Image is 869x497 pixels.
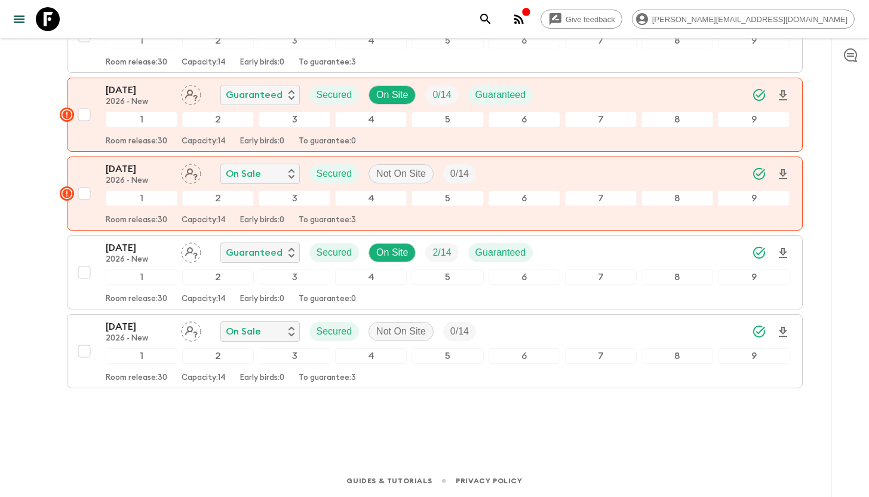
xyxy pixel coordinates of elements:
a: Privacy Policy [456,474,522,487]
svg: Download Onboarding [776,88,790,103]
div: Secured [309,322,360,341]
div: Trip Fill [443,164,476,183]
div: 4 [335,112,407,127]
p: Secured [317,324,352,339]
svg: Synced Successfully [752,246,766,260]
div: 8 [641,348,713,364]
div: 9 [718,33,790,48]
div: 3 [259,33,330,48]
p: To guarantee: 3 [299,373,356,383]
div: 6 [489,269,560,285]
p: Guaranteed [475,246,526,260]
div: Trip Fill [443,322,476,341]
span: Assign pack leader [181,88,201,98]
p: [DATE] [106,83,171,97]
div: 3 [259,191,330,206]
p: On Sale [226,324,261,339]
div: 8 [641,269,713,285]
div: 7 [565,191,637,206]
button: [DATE]2026 - NewAssign pack leaderGuaranteedSecuredOn SiteTrip FillGuaranteed123456789Room releas... [67,78,803,152]
p: To guarantee: 0 [299,137,356,146]
div: Secured [309,164,360,183]
p: [DATE] [106,320,171,334]
div: 1 [106,191,177,206]
svg: Synced Successfully [752,324,766,339]
p: 0 / 14 [450,167,469,181]
p: Guaranteed [475,88,526,102]
span: Give feedback [559,15,622,24]
div: On Site [369,243,416,262]
div: 9 [718,191,790,206]
p: On Site [376,246,408,260]
p: Room release: 30 [106,373,167,383]
p: 2026 - New [106,176,171,186]
p: [DATE] [106,162,171,176]
div: 3 [259,112,330,127]
a: Guides & Tutorials [346,474,432,487]
p: [DATE] [106,241,171,255]
div: Secured [309,85,360,105]
div: 2 [182,33,254,48]
p: 2026 - New [106,334,171,343]
div: 6 [489,191,560,206]
p: Room release: 30 [106,58,167,68]
svg: Synced Successfully [752,88,766,102]
p: To guarantee: 3 [299,58,356,68]
button: [DATE]2026 - NewAssign pack leaderGuaranteedSecuredOn SiteTrip FillGuaranteed123456789Room releas... [67,235,803,309]
p: Secured [317,88,352,102]
div: 2 [182,112,254,127]
div: 2 [182,348,254,364]
p: Capacity: 14 [182,216,226,225]
p: Room release: 30 [106,137,167,146]
span: Assign pack leader [181,167,201,177]
div: 5 [412,191,483,206]
div: 5 [412,112,483,127]
div: Not On Site [369,164,434,183]
p: Early birds: 0 [240,373,284,383]
div: 6 [489,33,560,48]
div: 2 [182,269,254,285]
div: Trip Fill [425,85,458,105]
div: 5 [412,33,483,48]
div: 9 [718,269,790,285]
button: menu [7,7,31,31]
p: 2 / 14 [432,246,451,260]
div: 6 [489,348,560,364]
p: Capacity: 14 [182,373,226,383]
a: Give feedback [541,10,622,29]
p: 0 / 14 [432,88,451,102]
p: On Site [376,88,408,102]
span: Assign pack leader [181,246,201,256]
p: Guaranteed [226,246,282,260]
div: 7 [565,348,637,364]
div: 4 [335,269,407,285]
p: Early birds: 0 [240,294,284,304]
p: Early birds: 0 [240,58,284,68]
div: 7 [565,33,637,48]
p: 2026 - New [106,97,171,107]
p: 0 / 14 [450,324,469,339]
button: search adventures [474,7,498,31]
p: Capacity: 14 [182,294,226,304]
p: Early birds: 0 [240,216,284,225]
div: On Site [369,85,416,105]
p: Room release: 30 [106,294,167,304]
div: 8 [641,33,713,48]
div: [PERSON_NAME][EMAIL_ADDRESS][DOMAIN_NAME] [632,10,855,29]
span: [PERSON_NAME][EMAIL_ADDRESS][DOMAIN_NAME] [646,15,854,24]
svg: Download Onboarding [776,246,790,260]
div: 8 [641,191,713,206]
p: On Sale [226,167,261,181]
div: 3 [259,348,330,364]
p: To guarantee: 3 [299,216,356,225]
div: 4 [335,33,407,48]
p: Capacity: 14 [182,137,226,146]
svg: Synced Successfully [752,167,766,181]
div: Secured [309,243,360,262]
div: 9 [718,112,790,127]
p: Room release: 30 [106,216,167,225]
p: Early birds: 0 [240,137,284,146]
div: 7 [565,112,637,127]
button: [DATE]2026 - NewAssign pack leaderOn SaleSecuredNot On SiteTrip Fill123456789Room release:30Capac... [67,157,803,231]
div: 8 [641,112,713,127]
